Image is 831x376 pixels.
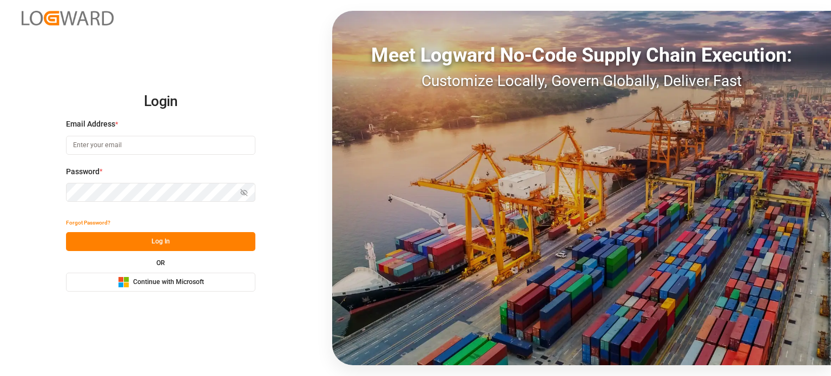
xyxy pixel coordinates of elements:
[22,11,114,25] img: Logward_new_orange.png
[66,166,100,177] span: Password
[66,213,110,232] button: Forgot Password?
[133,278,204,287] span: Continue with Microsoft
[332,70,831,93] div: Customize Locally, Govern Globally, Deliver Fast
[66,136,255,155] input: Enter your email
[156,260,165,266] small: OR
[66,232,255,251] button: Log In
[332,41,831,70] div: Meet Logward No-Code Supply Chain Execution:
[66,273,255,292] button: Continue with Microsoft
[66,84,255,119] h2: Login
[66,118,115,130] span: Email Address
